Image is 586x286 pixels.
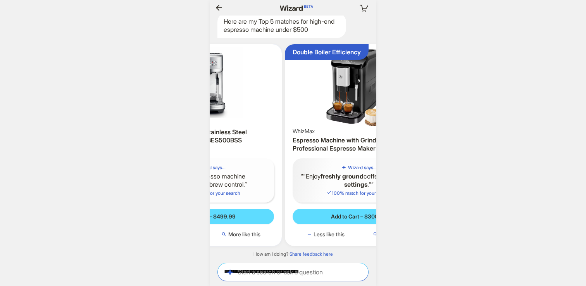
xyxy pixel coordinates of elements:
[331,213,387,220] span: Add to Cart – $300.00
[326,190,391,196] span: 100 % match for your search
[288,47,430,126] img: Espresso Machine with Grinder, 20 Bar Professional Espresso Maker with Milk Frother Steam Wand
[197,165,226,171] h5: Wizard says...
[314,231,345,238] span: Less like this
[210,251,376,257] div: How am I doing?
[348,165,377,171] h5: Wizard says...
[293,136,426,153] h3: Espresso Machine with Grinder, 20 Bar Professional Espresso Maker with Milk Frother Steam Wand
[208,231,274,238] button: More like this
[217,13,346,38] div: Here are my Top 5 matches for high-end espresso machine under $500
[344,172,417,188] b: 15 grind settings
[299,172,419,189] q: "Enjoy coffee with ."
[228,231,260,238] span: More like this
[321,172,364,180] b: freshly ground
[293,128,315,135] span: WhizMax
[293,48,361,56] div: Double Boiler Efficiency
[290,251,333,257] a: Share feedback here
